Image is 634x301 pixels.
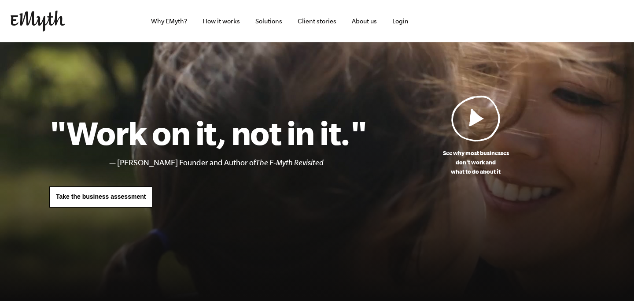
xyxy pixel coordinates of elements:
img: EMyth [11,11,65,32]
iframe: Chat Widget [590,259,634,301]
iframe: Embedded CTA [531,11,623,31]
h1: "Work on it, not in it." [49,113,367,152]
a: See why most businessesdon't work andwhat to do about it [367,95,585,176]
li: [PERSON_NAME] Founder and Author of [117,156,367,169]
i: The E-Myth Revisited [256,158,324,167]
a: Take the business assessment [49,186,152,208]
img: Play Video [451,95,501,141]
iframe: Embedded CTA [434,11,527,31]
p: See why most businesses don't work and what to do about it [367,149,585,176]
span: Take the business assessment [56,193,146,200]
